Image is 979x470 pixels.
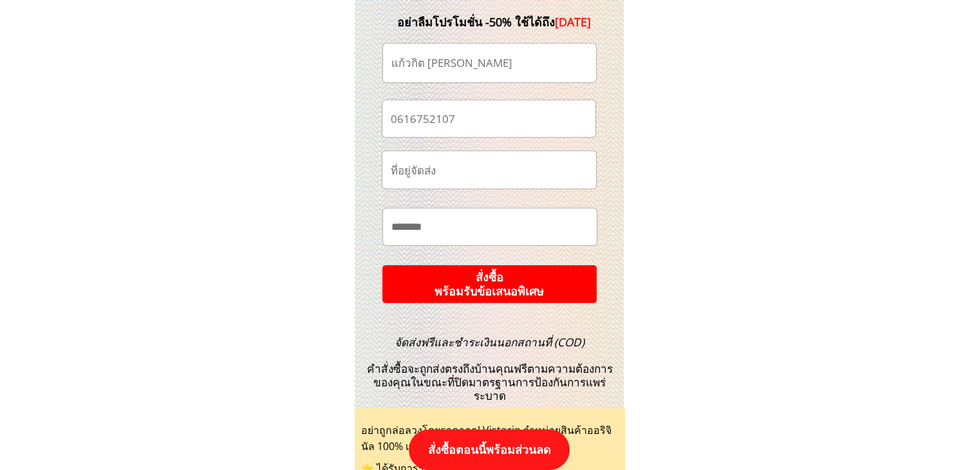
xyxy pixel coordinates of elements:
[387,100,590,137] input: เบอร์โทรศัพท์
[387,151,591,189] input: ที่อยู่จัดส่ง
[395,335,584,350] span: จัดส่งฟรีและชำระเงินนอกสถานที่ (COD)
[381,265,597,304] p: สั่งซื้อ พร้อมรับข้อเสนอพิเศษ
[359,336,620,403] h3: คำสั่งซื้อจะถูกส่งตรงถึงบ้านคุณฟรีตามความต้องการของคุณในขณะที่ปิดมาตรฐานการป้องกันการแพร่ระบาด
[361,422,619,455] div: อย่าถูกล่อลวงโดยราคาถูก! Vistorin จำหน่ายสินค้าออริจินัล 100% เท่านั้น
[409,429,570,470] p: สั่งซื้อตอนนี้พร้อมส่วนลด
[388,44,591,82] input: ชื่อ-นามสกุล
[555,14,591,30] span: [DATE]
[378,13,611,32] div: อย่าลืมโปรโมชั่น -50% ใช้ได้ถึง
